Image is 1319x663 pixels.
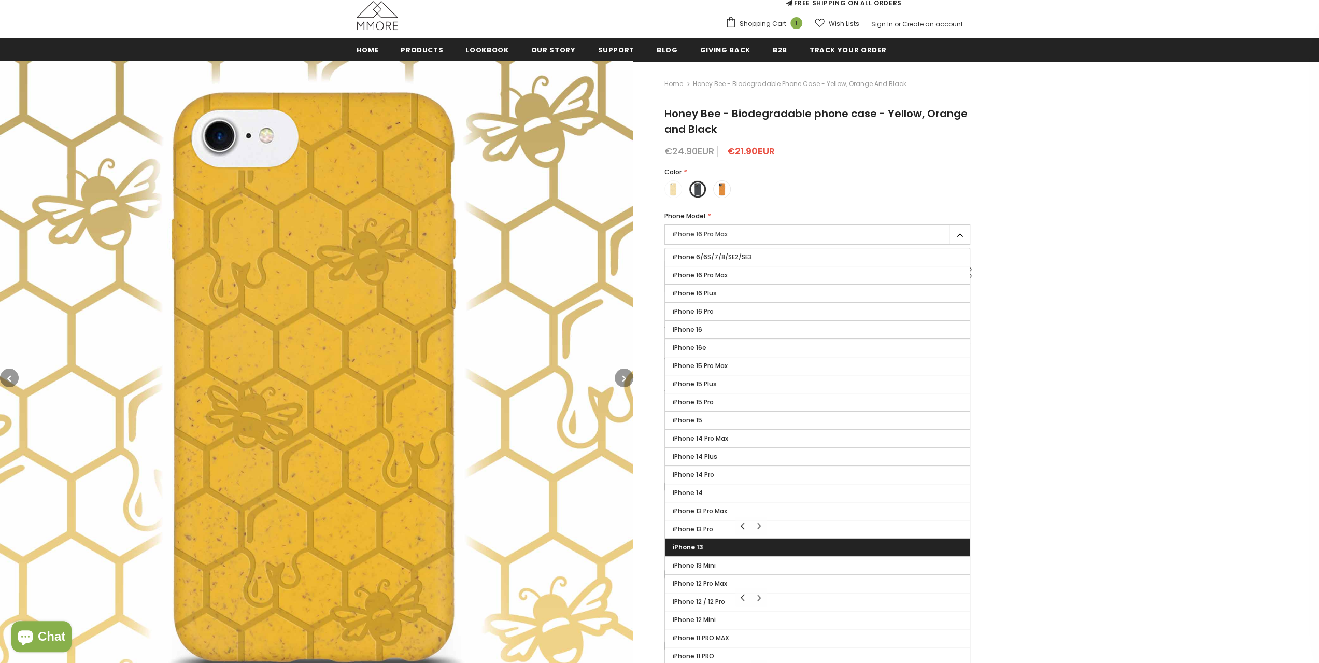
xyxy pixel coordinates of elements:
span: support [598,45,634,55]
span: iPhone 16 [673,325,702,334]
a: Giving back [700,38,750,61]
inbox-online-store-chat: Shopify online store chat [8,621,75,655]
a: Our Story [531,38,576,61]
span: iPhone 16 Pro [673,307,714,316]
a: Track your order [810,38,886,61]
span: iPhone 16 Plus [673,289,717,298]
span: iPhone 16e [673,343,706,352]
span: iPhone 13 Pro Max [673,506,727,515]
a: Home [357,38,379,61]
span: Phone Model [664,211,705,220]
span: iPhone 15 [673,416,702,425]
span: iPhone 13 [673,543,703,552]
span: Honey Bee - Biodegradable phone case - Yellow, Orange and Black [664,106,968,136]
span: Honey Bee - Biodegradable phone case - Yellow, Orange and Black [693,78,906,90]
span: Lookbook [465,45,508,55]
a: B2B [773,38,787,61]
span: Color [664,167,682,176]
span: iPhone 11 PRO MAX [673,633,729,642]
span: Home [357,45,379,55]
span: iPhone 12 Pro Max [673,579,727,588]
span: Our Story [531,45,576,55]
span: iPhone 15 Pro Max [673,361,728,370]
span: iPhone 12 / 12 Pro [673,597,725,606]
span: Track your order [810,45,886,55]
span: Giving back [700,45,750,55]
span: Products [401,45,443,55]
span: iPhone 14 [673,488,703,497]
a: Shopping Cart 1 [725,16,807,32]
span: Shopping Cart [740,19,786,29]
a: support [598,38,634,61]
span: iPhone 13 Mini [673,561,716,570]
a: Sign In [871,20,893,29]
a: Blog [657,38,678,61]
img: MMORE Cases [357,1,398,30]
span: Blog [657,45,678,55]
a: Home [664,78,683,90]
span: iPhone 15 Plus [673,379,717,388]
span: iPhone 13 Pro [673,525,713,533]
span: iPhone 14 Plus [673,452,717,461]
a: Create an account [902,20,963,29]
label: iPhone 16 Pro Max [664,224,971,245]
span: B2B [773,45,787,55]
span: Wish Lists [829,19,859,29]
span: €24.90EUR [664,145,714,158]
span: 1 [790,17,802,29]
span: iPhone 11 PRO [673,652,714,660]
a: Wish Lists [815,15,859,33]
span: iPhone 15 Pro [673,398,714,406]
span: iPhone 14 Pro Max [673,434,728,443]
span: iPhone 16 Pro Max [673,271,728,279]
span: iPhone 6/6S/7/8/SE2/SE3 [673,252,752,261]
span: €21.90EUR [727,145,775,158]
span: iPhone 12 Mini [673,615,716,624]
a: Lookbook [465,38,508,61]
span: or [895,20,901,29]
a: Products [401,38,443,61]
span: iPhone 14 Pro [673,470,714,479]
